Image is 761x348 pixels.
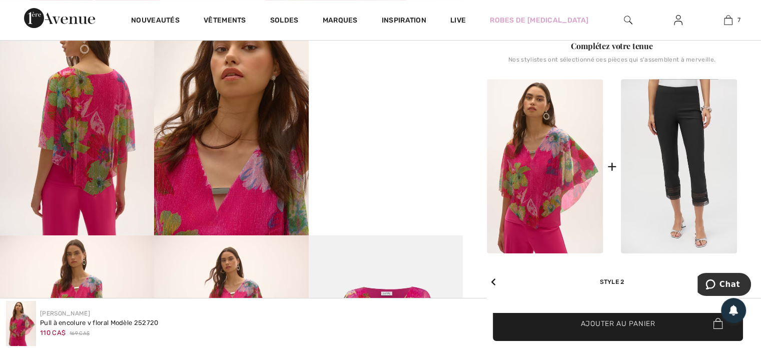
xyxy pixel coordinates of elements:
button: Ajouter au panier [493,306,743,341]
a: Nouveautés [131,16,180,27]
img: Pull à Encolure V Floral modèle 252720 [487,79,603,253]
a: 7 [703,14,752,26]
span: 7 [737,16,740,25]
a: [PERSON_NAME] [40,310,90,317]
a: Marques [323,16,358,27]
span: Inspiration [382,16,426,27]
div: + [607,155,616,178]
div: Pull à encolure v floral Modèle 252720 [40,318,158,328]
span: 110 CA$ [40,329,66,336]
a: Vêtements [204,16,246,27]
div: Nos stylistes ont sélectionné ces pièces qui s'assemblent à merveille. [487,56,737,71]
div: Complétez votre tenue [487,40,737,52]
img: Bag.svg [713,318,722,329]
img: recherche [624,14,632,26]
img: Mon panier [724,14,732,26]
a: Live [450,15,466,26]
video: Your browser does not support the video tag. [309,4,463,81]
img: 1ère Avenue [24,8,95,28]
a: Robes de [MEDICAL_DATA] [490,15,588,26]
a: Soldes [270,16,299,27]
span: 169 CA$ [70,330,90,337]
iframe: Ouvre un widget dans lequel vous pouvez chatter avec l’un de nos agents [697,273,751,298]
img: Mes infos [674,14,682,26]
span: Ajouter au panier [581,318,655,328]
img: Pull &agrave; Encolure V Floral mod&egrave;le 252720. 4 [154,4,308,235]
a: Se connecter [666,14,690,27]
img: Pantalon Mi-Hauteur Cheville modèle 252050 [621,79,737,253]
img: Pull &agrave; Encolure V Floral mod&egrave;le 252720 [6,301,36,346]
div: Style 2 [487,253,737,286]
